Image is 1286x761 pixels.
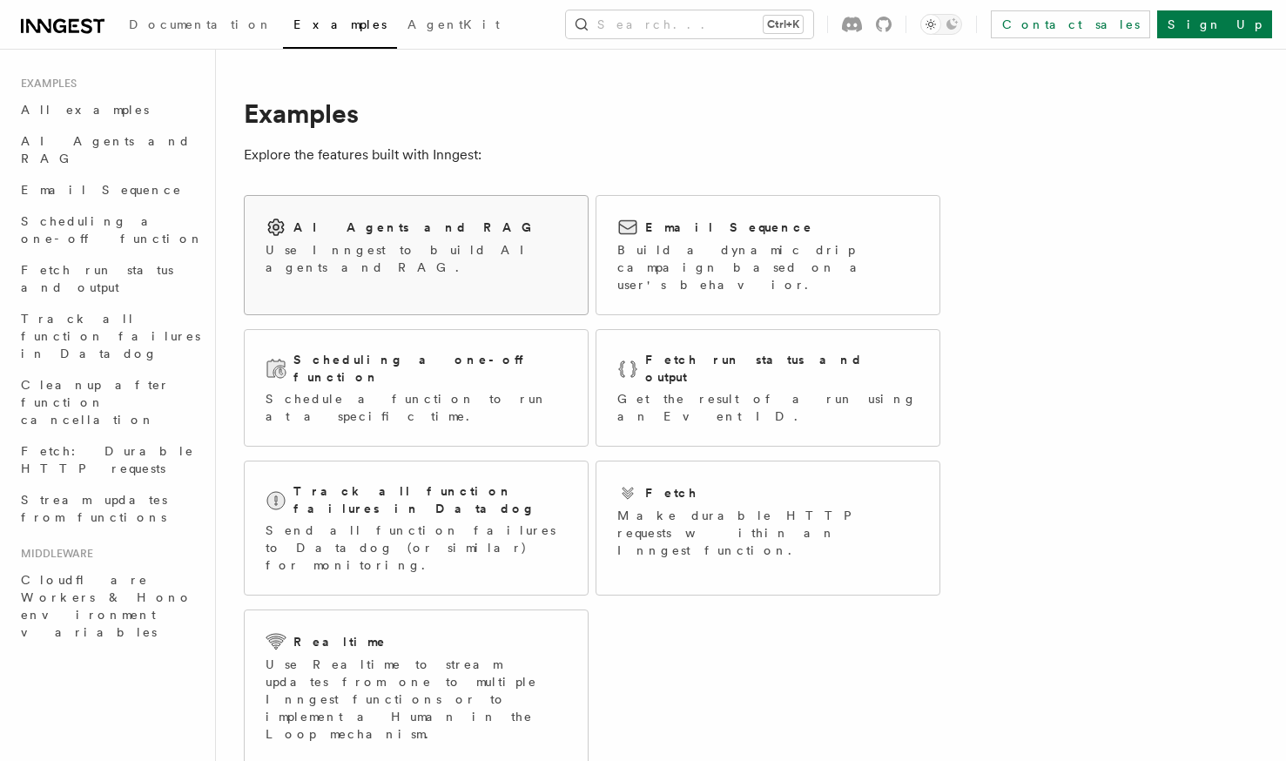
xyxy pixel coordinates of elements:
h2: Fetch [645,484,698,502]
h2: Scheduling a one-off function [293,351,567,386]
a: Scheduling a one-off function [14,205,205,254]
span: Middleware [14,547,93,561]
a: AgentKit [397,5,510,47]
a: Examples [283,5,397,49]
a: Track all function failures in Datadog [14,303,205,369]
p: Make durable HTTP requests within an Inngest function. [617,507,919,559]
p: Use Realtime to stream updates from one to multiple Inngest functions or to implement a Human in ... [266,656,567,743]
h2: Realtime [293,633,387,650]
h2: Fetch run status and output [645,351,919,386]
span: Fetch: Durable HTTP requests [21,444,194,475]
a: Email Sequence [14,174,205,205]
span: AI Agents and RAG [21,134,191,165]
a: Fetch: Durable HTTP requests [14,435,205,484]
p: Explore the features built with Inngest: [244,143,940,167]
a: FetchMake durable HTTP requests within an Inngest function. [596,461,940,596]
a: Track all function failures in DatadogSend all function failures to Datadog (or similar) for moni... [244,461,589,596]
button: Toggle dark mode [920,14,962,35]
a: Scheduling a one-off functionSchedule a function to run at a specific time. [244,329,589,447]
p: Use Inngest to build AI agents and RAG. [266,241,567,276]
a: Cloudflare Workers & Hono environment variables [14,564,205,648]
h2: Track all function failures in Datadog [293,482,567,517]
span: Cleanup after function cancellation [21,378,170,427]
span: Stream updates from functions [21,493,167,524]
a: Fetch run status and outputGet the result of a run using an Event ID. [596,329,940,447]
span: Documentation [129,17,273,31]
h2: Email Sequence [645,219,813,236]
a: Email SequenceBuild a dynamic drip campaign based on a user's behavior. [596,195,940,315]
a: Fetch run status and output [14,254,205,303]
a: Documentation [118,5,283,47]
span: Scheduling a one-off function [21,214,204,246]
a: AI Agents and RAG [14,125,205,174]
a: AI Agents and RAGUse Inngest to build AI agents and RAG. [244,195,589,315]
a: Cleanup after function cancellation [14,369,205,435]
span: AgentKit [407,17,500,31]
span: All examples [21,103,149,117]
kbd: Ctrl+K [764,16,803,33]
span: Fetch run status and output [21,263,173,294]
span: Cloudflare Workers & Hono environment variables [21,573,192,639]
h1: Examples [244,98,940,129]
a: Contact sales [991,10,1150,38]
p: Get the result of a run using an Event ID. [617,390,919,425]
button: Search...Ctrl+K [566,10,813,38]
span: Track all function failures in Datadog [21,312,200,360]
span: Examples [14,77,77,91]
p: Schedule a function to run at a specific time. [266,390,567,425]
span: Examples [293,17,387,31]
p: Send all function failures to Datadog (or similar) for monitoring. [266,522,567,574]
a: All examples [14,94,205,125]
a: Stream updates from functions [14,484,205,533]
p: Build a dynamic drip campaign based on a user's behavior. [617,241,919,293]
h2: AI Agents and RAG [293,219,541,236]
span: Email Sequence [21,183,182,197]
a: Sign Up [1157,10,1272,38]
